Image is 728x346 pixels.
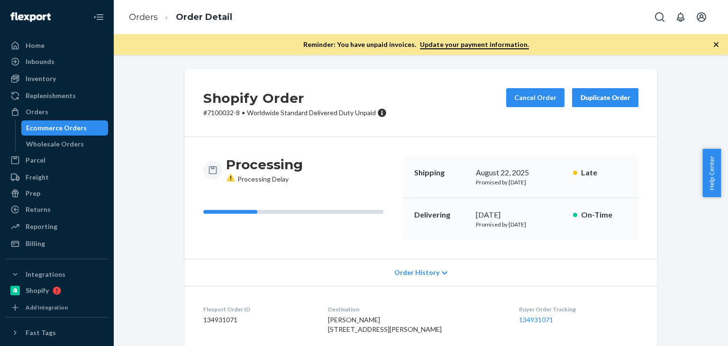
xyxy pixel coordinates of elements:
dt: Buyer Order Tracking [519,305,638,313]
div: Returns [26,205,51,214]
p: Promised by [DATE] [476,220,565,228]
div: Home [26,41,45,50]
div: Replenishments [26,91,76,100]
div: Orders [26,107,48,117]
div: Reporting [26,222,57,231]
div: Parcel [26,155,45,165]
a: Inbounds [6,54,108,69]
dd: 134931071 [203,315,313,325]
button: Help Center [702,149,721,197]
p: Late [581,167,627,178]
div: [DATE] [476,209,565,220]
a: Replenishments [6,88,108,103]
a: Wholesale Orders [21,137,109,152]
button: Open account menu [692,8,711,27]
div: Freight [26,173,49,182]
h2: Shopify Order [203,88,387,108]
span: Order History [394,268,439,277]
a: Prep [6,186,108,201]
a: Ecommerce Orders [21,120,109,136]
span: Worldwide Standard Delivered Duty Unpaid [247,109,376,117]
p: Reminder: You have unpaid invoices. [303,40,529,49]
a: Freight [6,170,108,185]
div: Inbounds [26,57,55,66]
a: Inventory [6,71,108,86]
a: Parcel [6,153,108,168]
ol: breadcrumbs [121,3,240,31]
dt: Destination [328,305,504,313]
div: Inventory [26,74,56,83]
button: Open Search Box [650,8,669,27]
button: Close Navigation [89,8,108,27]
a: Returns [6,202,108,217]
div: Ecommerce Orders [26,123,87,133]
div: Duplicate Order [580,93,630,102]
img: Flexport logo [10,12,51,22]
a: Add Integration [6,302,108,313]
a: Order Detail [176,12,232,22]
h3: Processing [226,156,303,173]
button: Open notifications [671,8,690,27]
span: • [242,109,245,117]
button: Cancel Order [506,88,564,107]
a: Shopify [6,283,108,298]
p: Shipping [414,167,468,178]
button: Integrations [6,267,108,282]
div: Billing [26,239,45,248]
span: [PERSON_NAME] [STREET_ADDRESS][PERSON_NAME] [328,316,442,333]
a: Orders [6,104,108,119]
div: August 22, 2025 [476,167,565,178]
div: Wholesale Orders [26,139,84,149]
a: 134931071 [519,316,553,324]
div: Integrations [26,270,65,279]
div: Add Integration [26,303,68,311]
p: On-Time [581,209,627,220]
button: Duplicate Order [572,88,638,107]
div: Shopify [26,286,49,295]
a: Billing [6,236,108,251]
a: Orders [129,12,158,22]
button: Fast Tags [6,325,108,340]
dt: Flexport Order ID [203,305,313,313]
p: Delivering [414,209,468,220]
p: # 7100032-8 [203,108,387,118]
a: Home [6,38,108,53]
div: Prep [26,189,40,198]
a: Update your payment information. [420,40,529,49]
a: Reporting [6,219,108,234]
p: Promised by [DATE] [476,178,565,186]
span: Processing Delay [226,175,289,183]
div: Fast Tags [26,328,56,337]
